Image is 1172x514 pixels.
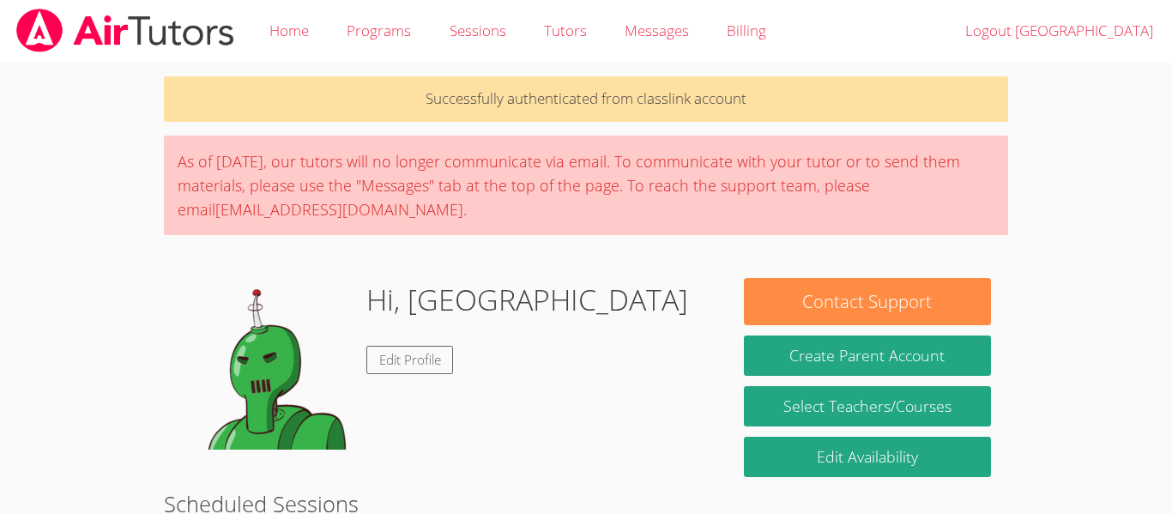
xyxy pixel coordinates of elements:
[366,346,454,374] a: Edit Profile
[744,336,991,376] button: Create Parent Account
[181,278,353,450] img: default.png
[625,21,689,40] span: Messages
[164,76,1008,122] p: Successfully authenticated from classlink account
[744,437,991,477] a: Edit Availability
[366,278,688,322] h1: Hi, [GEOGRAPHIC_DATA]
[15,9,236,52] img: airtutors_banner-c4298cdbf04f3fff15de1276eac7730deb9818008684d7c2e4769d2f7ddbe033.png
[744,278,991,325] button: Contact Support
[164,136,1008,235] div: As of [DATE], our tutors will no longer communicate via email. To communicate with your tutor or ...
[744,386,991,426] a: Select Teachers/Courses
